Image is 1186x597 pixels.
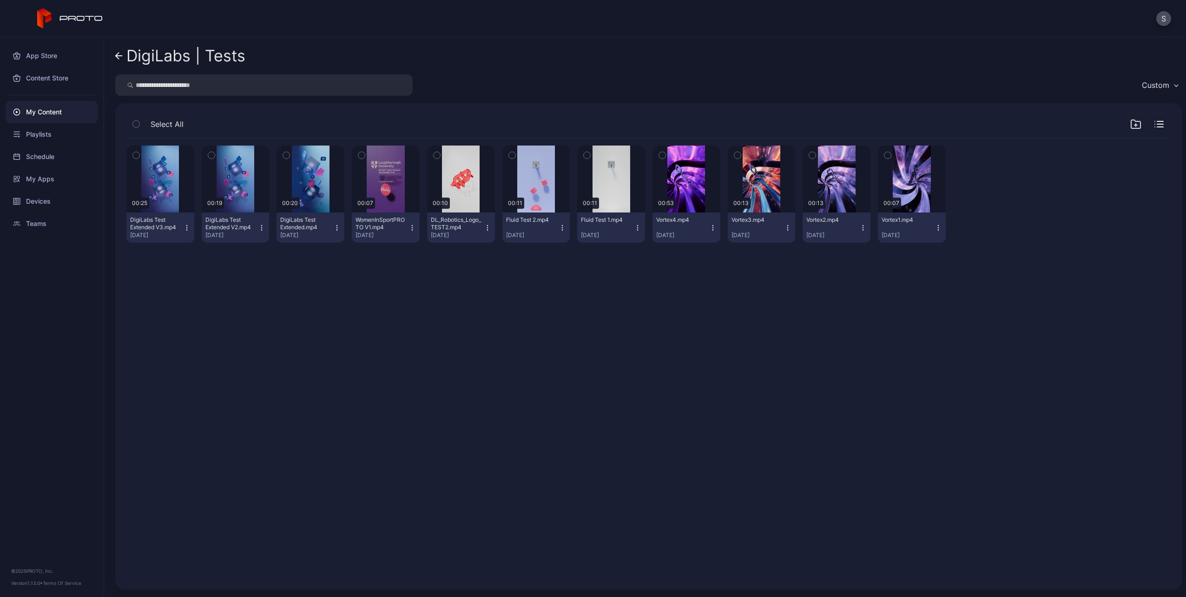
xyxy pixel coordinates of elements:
button: Vortex4.mp4[DATE] [652,212,720,243]
div: DigiLabs Test Extended V2.mp4 [205,216,257,231]
div: Vortex3.mp4 [731,216,783,224]
div: [DATE] [581,232,634,239]
div: DigiLabs Test Extended.mp4 [280,216,331,231]
button: DL_Robotics_Logo_TEST2.mp4[DATE] [427,212,495,243]
div: [DATE] [356,232,409,239]
div: DL_Robotics_Logo_TEST2.mp4 [431,216,482,231]
a: App Store [6,45,98,67]
button: DigiLabs Test Extended V2.mp4[DATE] [202,212,270,243]
button: Vortex2.mp4[DATE] [803,212,870,243]
button: Fluid Test 1.mp4[DATE] [577,212,645,243]
button: WomenInSportPROTO V1.mp4[DATE] [352,212,420,243]
div: Custom [1142,80,1169,90]
a: Devices [6,190,98,212]
a: My Apps [6,168,98,190]
a: Playlists [6,123,98,146]
button: Vortex1.mp4[DATE] [878,212,946,243]
div: [DATE] [431,232,484,239]
button: Vortex3.mp4[DATE] [728,212,796,243]
a: Terms Of Service [43,580,81,586]
a: Teams [6,212,98,235]
div: DigiLabs Test Extended V3.mp4 [130,216,181,231]
div: [DATE] [882,232,935,239]
button: S [1156,11,1171,26]
div: [DATE] [731,232,784,239]
button: DigiLabs Test Extended V3.mp4[DATE] [126,212,194,243]
div: Vortex2.mp4 [806,216,857,224]
a: DigiLabs | Tests [115,45,245,67]
a: Schedule [6,146,98,168]
div: [DATE] [656,232,709,239]
div: [DATE] [280,232,333,239]
span: Version 1.13.0 • [11,580,43,586]
a: Content Store [6,67,98,89]
span: Select All [151,119,184,130]
div: © 2025 PROTO, Inc. [11,567,92,575]
div: [DATE] [205,232,258,239]
div: [DATE] [506,232,559,239]
button: Fluid Test 2.mp4[DATE] [502,212,570,243]
button: Custom [1137,74,1182,96]
div: WomenInSportPROTO V1.mp4 [356,216,407,231]
div: Fluid Test 2.mp4 [506,216,557,224]
a: My Content [6,101,98,123]
div: Fluid Test 1.mp4 [581,216,632,224]
div: DigiLabs | Tests [126,47,245,65]
button: DigiLabs Test Extended.mp4[DATE] [277,212,344,243]
div: [DATE] [806,232,859,239]
div: Vortex4.mp4 [656,216,707,224]
div: [DATE] [130,232,183,239]
div: Vortex1.mp4 [882,216,933,224]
